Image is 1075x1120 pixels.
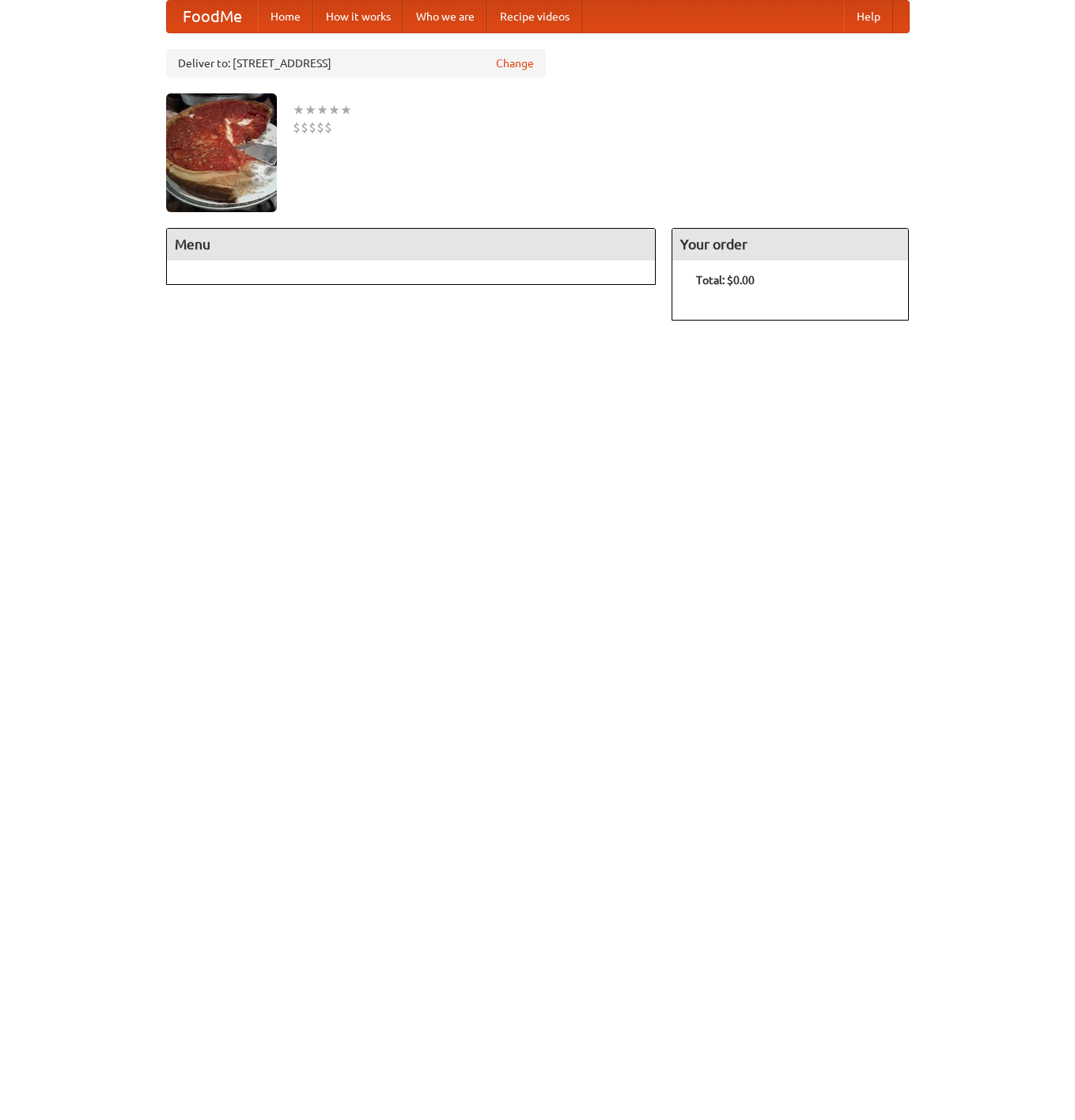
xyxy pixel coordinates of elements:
li: $ [308,119,316,136]
li: ★ [316,101,328,119]
b: Total: $0.00 [696,274,755,287]
li: ★ [340,101,352,119]
img: angular.jpg [166,93,277,212]
a: Who we are [403,1,487,32]
li: ★ [328,101,340,119]
li: $ [316,119,324,136]
li: $ [293,119,301,136]
a: Home [258,1,313,32]
li: $ [301,119,308,136]
div: Deliver to: [STREET_ADDRESS] [166,49,546,78]
a: Change [496,55,534,71]
li: $ [324,119,332,136]
li: ★ [305,101,316,119]
li: ★ [293,101,305,119]
a: Recipe videos [487,1,582,32]
a: FoodMe [167,1,258,32]
h4: Your order [672,229,908,260]
a: Help [844,1,893,32]
h4: Menu [167,229,656,260]
a: How it works [313,1,403,32]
